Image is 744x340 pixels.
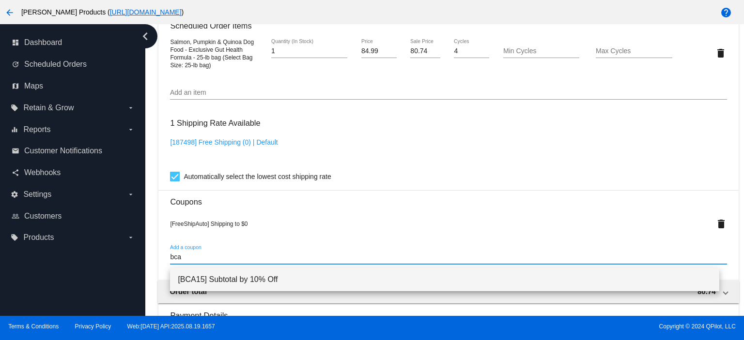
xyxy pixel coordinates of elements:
i: dashboard [12,39,19,46]
i: arrow_drop_down [127,234,135,241]
i: arrow_drop_down [127,104,135,112]
span: Products [23,233,54,242]
h3: Coupons [170,190,727,207]
span: Copyright © 2024 QPilot, LLC [380,323,736,330]
a: map Maps [12,78,135,94]
i: email [12,147,19,155]
i: local_offer [11,104,18,112]
span: 80.74 [697,287,716,296]
a: Terms & Conditions [8,323,59,330]
span: [FreeShipAuto] Shipping to $0 [170,221,248,227]
i: chevron_left [138,29,153,44]
span: Dashboard [24,38,62,47]
input: Price [361,47,397,55]
input: Sale Price [410,47,440,55]
span: Customer Notifications [24,147,102,155]
span: Salmon, Pumpkin & Quinoa Dog Food - Exclusive Gut Health Formula - 25-lb bag (Select Bag Size: 25... [170,39,254,69]
input: Add a coupon [170,253,727,261]
mat-icon: delete [715,218,727,230]
span: Reports [23,125,50,134]
a: [187498] Free Shipping (0) | Default [170,138,278,146]
i: update [12,60,19,68]
i: arrow_drop_down [127,126,135,133]
h3: 1 Shipping Rate Available [170,113,260,133]
span: Webhooks [24,168,61,177]
a: people_outline Customers [12,208,135,224]
input: Min Cycles [503,47,579,55]
mat-expansion-panel-header: Order total 80.74 [158,280,739,303]
a: [URL][DOMAIN_NAME] [110,8,182,16]
i: local_offer [11,234,18,241]
span: [BCA15] Subtotal by 10% Off [178,268,712,291]
i: arrow_drop_down [127,191,135,198]
i: people_outline [12,212,19,220]
mat-icon: arrow_back [4,7,15,18]
span: Order total [170,287,207,296]
span: Automatically select the lowest cost shipping rate [184,171,331,182]
input: Add an item [170,89,727,97]
mat-icon: delete [715,47,727,59]
span: Maps [24,82,43,90]
i: share [12,169,19,177]
span: Settings [23,190,51,199]
span: Customers [24,212,62,221]
h3: Payment Details [170,304,727,320]
a: Web:[DATE] API:2025.08.19.1657 [127,323,215,330]
a: share Webhooks [12,165,135,180]
input: Quantity (In Stock) [271,47,347,55]
input: Cycles [454,47,489,55]
a: update Scheduled Orders [12,57,135,72]
i: map [12,82,19,90]
span: Scheduled Orders [24,60,87,69]
input: Max Cycles [596,47,672,55]
span: Retain & Grow [23,103,74,112]
i: settings [11,191,18,198]
mat-icon: help [720,7,732,18]
a: Privacy Policy [75,323,111,330]
a: dashboard Dashboard [12,35,135,50]
i: equalizer [11,126,18,133]
span: [PERSON_NAME] Products ( ) [21,8,184,16]
a: email Customer Notifications [12,143,135,159]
